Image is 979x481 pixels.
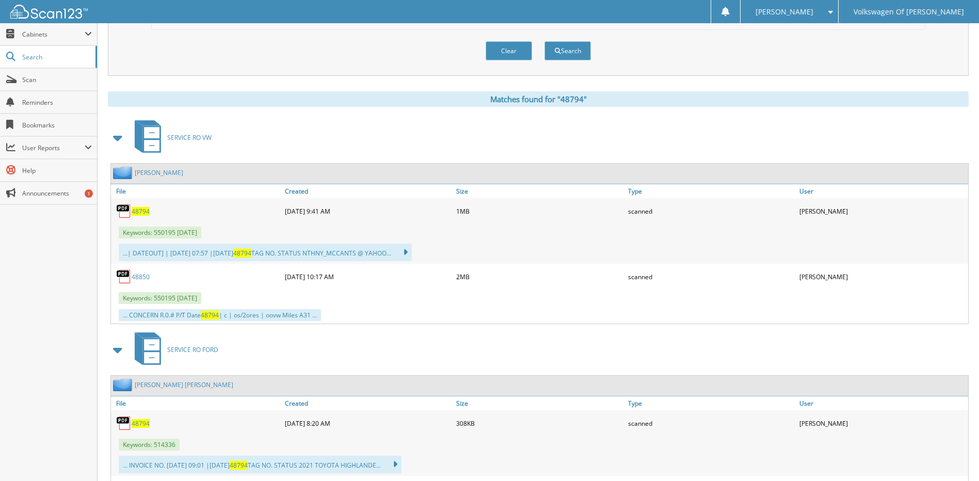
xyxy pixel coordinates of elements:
[108,91,969,107] div: Matches found for "48794"
[111,396,282,410] a: File
[113,378,135,391] img: folder2.png
[129,117,212,158] a: SERVICE RO VW
[22,143,85,152] span: User Reports
[454,396,625,410] a: Size
[201,311,219,319] span: 48794
[22,189,92,198] span: Announcements
[454,201,625,221] div: 1MB
[113,166,135,179] img: folder2.png
[625,266,797,287] div: scanned
[486,41,532,60] button: Clear
[132,419,150,428] a: 48794
[282,396,454,410] a: Created
[22,53,90,61] span: Search
[282,201,454,221] div: [DATE] 9:41 AM
[129,329,218,370] a: SERVICE RO FORD
[454,184,625,198] a: Size
[119,439,180,451] span: Keywords: 514336
[797,184,968,198] a: User
[119,244,412,261] div: ...| DATEOUT] | [DATE] 07:57 |[DATE] TAG NO. STATUS NTHNY_MCCANTS @ YAHOO...
[116,269,132,284] img: PDF.png
[797,266,968,287] div: [PERSON_NAME]
[22,121,92,130] span: Bookmarks
[282,413,454,434] div: [DATE] 8:20 AM
[230,461,248,470] span: 48794
[22,30,85,39] span: Cabinets
[454,413,625,434] div: 308KB
[132,207,150,216] a: 48794
[756,9,813,15] span: [PERSON_NAME]
[119,456,402,473] div: ... INVOICE NO. [DATE] 09:01 |[DATE] TAG NO. STATUS 2021 TOYOTA HIGHLANDE...
[22,75,92,84] span: Scan
[135,380,233,389] a: [PERSON_NAME] [PERSON_NAME]
[116,203,132,219] img: PDF.png
[10,5,88,19] img: scan123-logo-white.svg
[544,41,591,60] button: Search
[167,133,212,142] span: SERVICE RO VW
[85,189,93,198] div: 1
[282,266,454,287] div: [DATE] 10:17 AM
[167,345,218,354] span: SERVICE RO FORD
[797,201,968,221] div: [PERSON_NAME]
[22,98,92,107] span: Reminders
[111,184,282,198] a: File
[116,415,132,431] img: PDF.png
[625,413,797,434] div: scanned
[282,184,454,198] a: Created
[119,227,201,238] span: Keywords: 550195 [DATE]
[625,184,797,198] a: Type
[625,201,797,221] div: scanned
[119,292,201,304] span: Keywords: 550195 [DATE]
[233,249,251,258] span: 48794
[454,266,625,287] div: 2MB
[854,9,964,15] span: Volkswagen Of [PERSON_NAME]
[135,168,183,177] a: [PERSON_NAME]
[625,396,797,410] a: Type
[797,396,968,410] a: User
[119,309,321,321] div: ... CONCERN R.0.# P/T Date | c | os/2ores | oovw Miles A31 ...
[132,272,150,281] a: 48850
[22,166,92,175] span: Help
[797,413,968,434] div: [PERSON_NAME]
